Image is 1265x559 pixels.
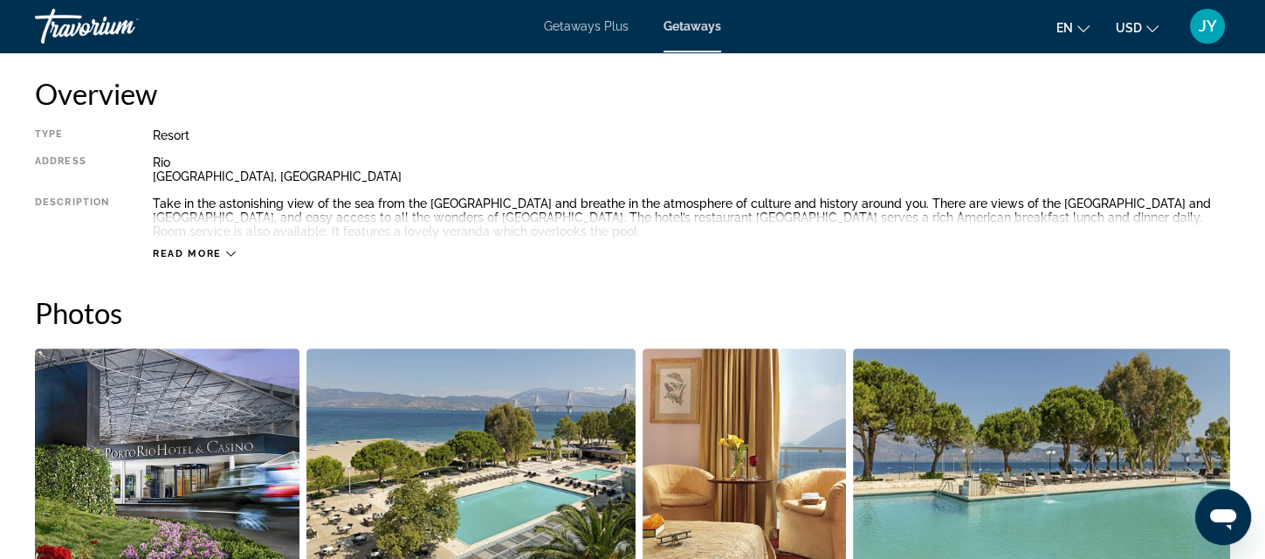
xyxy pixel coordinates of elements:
[35,197,109,238] div: Description
[544,19,629,33] a: Getaways Plus
[1199,17,1217,35] span: JY
[153,247,236,260] button: Read more
[35,76,1230,111] h2: Overview
[153,197,1230,238] div: Take in the astonishing view of the sea from the [GEOGRAPHIC_DATA] and breathe in the atmosphere ...
[1056,15,1090,40] button: Change language
[1056,21,1073,35] span: en
[153,155,1230,183] div: Rio [GEOGRAPHIC_DATA], [GEOGRAPHIC_DATA]
[153,128,1230,142] div: Resort
[35,155,109,183] div: Address
[35,295,1230,330] h2: Photos
[1116,15,1158,40] button: Change currency
[1195,489,1251,545] iframe: Button to launch messaging window
[153,248,222,259] span: Read more
[35,128,109,142] div: Type
[1116,21,1142,35] span: USD
[35,3,210,49] a: Travorium
[663,19,721,33] a: Getaways
[1185,8,1230,45] button: User Menu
